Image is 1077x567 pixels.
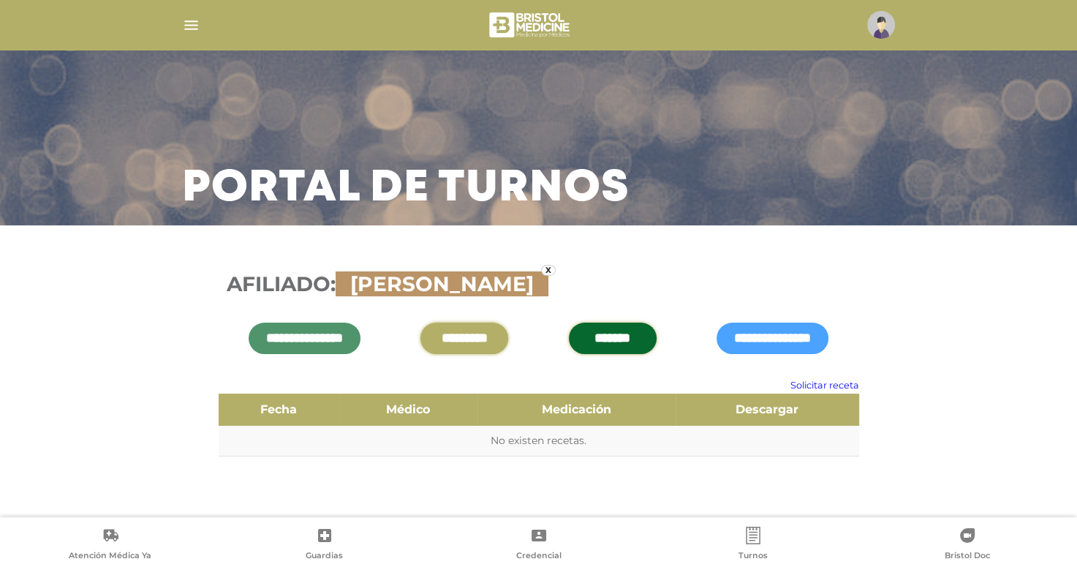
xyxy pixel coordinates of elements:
[646,527,860,564] a: Turnos
[790,380,859,391] small: Solicitar receta
[738,550,768,563] span: Turnos
[219,394,339,426] th: Fecha
[69,550,151,563] span: Atención Médica Ya
[3,527,217,564] a: Atención Médica Ya
[339,394,477,426] th: Médico
[945,550,990,563] span: Bristol Doc
[217,527,431,564] a: Guardias
[182,170,630,208] h3: Portal de turnos
[867,11,895,39] img: profile-placeholder.svg
[227,272,851,297] h3: Afiliado:
[487,7,574,42] img: bristol-medicine-blanco.png
[306,550,343,563] span: Guardias
[343,271,541,296] span: [PERSON_NAME]
[477,394,676,426] th: Medicación
[676,394,858,426] th: Descargar
[541,265,556,276] a: x
[219,426,859,457] td: No existen recetas.
[516,550,562,563] span: Credencial
[431,527,646,564] a: Credencial
[790,376,859,394] a: Solicitar receta
[182,16,200,34] img: Cober_menu-lines-white.svg
[860,527,1074,564] a: Bristol Doc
